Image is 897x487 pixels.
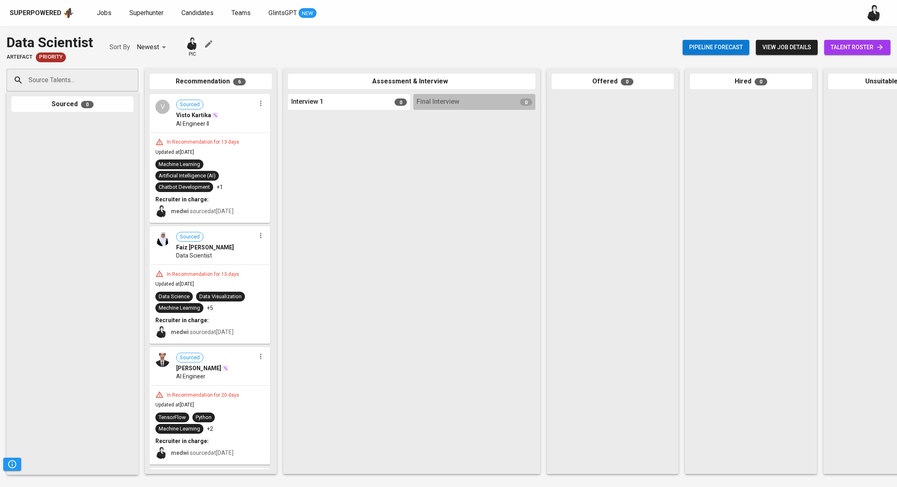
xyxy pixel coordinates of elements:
[176,364,221,372] span: [PERSON_NAME]
[137,40,169,55] div: Newest
[552,74,674,90] div: Offered
[756,40,818,55] button: view job details
[186,37,199,50] img: medwi@glints.com
[36,52,66,62] div: New Job received from Demand Team
[231,8,252,18] a: Teams
[177,233,203,241] span: Sourced
[288,74,535,90] div: Assessment & Interview
[176,111,211,119] span: Visto Kartika
[417,97,459,107] span: Final Interview
[7,53,33,61] span: Artefact
[176,120,209,128] span: AI Engineer II
[155,196,209,203] b: Recruiter in charge:
[150,94,270,223] div: VSourcedVisto KartikaAI Engineer IIIn Recommendation for 13 daysUpdated at[DATE]Machine LearningA...
[164,392,242,399] div: In Recommendation for 20 days
[10,7,74,19] a: Superpoweredapp logo
[159,172,216,180] div: Artificial Intelligence (AI)
[134,79,135,81] button: Open
[181,9,214,17] span: Candidates
[231,9,251,17] span: Teams
[81,101,94,108] span: 0
[683,40,749,55] button: Pipeline forecast
[268,9,297,17] span: GlintsGPT
[299,9,316,17] span: NEW
[621,78,633,85] span: 0
[171,208,234,214] span: sourced at [DATE]
[3,458,21,471] button: Pipeline Triggers
[63,7,74,19] img: app logo
[181,8,215,18] a: Candidates
[155,205,168,217] img: medwi@glints.com
[155,447,168,459] img: medwi@glints.com
[155,149,194,155] span: Updated at [DATE]
[171,450,234,456] span: sourced at [DATE]
[176,372,205,380] span: AI Engineer
[177,354,203,362] span: Sourced
[159,414,186,421] div: TensorFlow
[176,251,212,260] span: Data Scientist
[268,8,316,18] a: GlintsGPT NEW
[150,74,272,90] div: Recommendation
[7,33,93,52] div: Data Scientist
[176,243,234,251] span: Faiz [PERSON_NAME]
[109,42,130,52] p: Sort By
[690,74,812,90] div: Hired
[155,317,209,323] b: Recruiter in charge:
[762,42,811,52] span: view job details
[155,281,194,287] span: Updated at [DATE]
[150,347,270,465] div: Sourced[PERSON_NAME]AI EngineerIn Recommendation for 20 daysUpdated at[DATE]TensorFlowPythonMachi...
[159,161,200,168] div: Machine Learning
[159,425,200,433] div: Machine Learning
[222,365,229,371] img: magic_wand.svg
[159,293,190,301] div: Data Science
[207,304,213,312] p: +5
[755,78,767,85] span: 0
[177,101,203,109] span: Sourced
[97,9,111,17] span: Jobs
[689,42,743,52] span: Pipeline forecast
[150,226,270,344] div: SourcedFaiz [PERSON_NAME]Data ScientistIn Recommendation for 13 daysUpdated at[DATE]Data ScienceD...
[155,353,170,367] img: e3c608c0a56c611ac8e0195efbac14db.jpg
[199,293,242,301] div: Data Visualization
[164,139,242,146] div: In Recommendation for 13 days
[196,414,212,421] div: Python
[171,329,189,335] b: medwi
[36,53,66,61] span: Priority
[171,208,189,214] b: medwi
[216,183,223,191] p: +1
[159,183,210,191] div: Chatbot Development
[164,271,242,278] div: In Recommendation for 13 days
[137,42,159,52] p: Newest
[129,8,165,18] a: Superhunter
[97,8,113,18] a: Jobs
[155,438,209,444] b: Recruiter in charge:
[155,326,168,338] img: medwi@glints.com
[291,97,323,107] span: Interview 1
[11,96,133,112] div: Sourced
[159,304,200,312] div: Mechine Learning
[155,232,170,246] img: 4ef068d287c0c93416bb6e0ce7640a36.png
[824,40,890,55] a: talent roster
[155,402,194,408] span: Updated at [DATE]
[171,450,189,456] b: medwi
[185,37,199,58] div: pic
[155,100,170,114] div: V
[171,329,234,335] span: sourced at [DATE]
[212,112,218,118] img: magic_wand.svg
[395,98,407,106] span: 0
[831,42,884,52] span: talent roster
[129,9,164,17] span: Superhunter
[520,98,532,106] span: 0
[10,9,61,18] div: Superpowered
[866,5,882,21] img: medwi@glints.com
[207,425,213,433] p: +2
[233,78,246,85] span: 6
